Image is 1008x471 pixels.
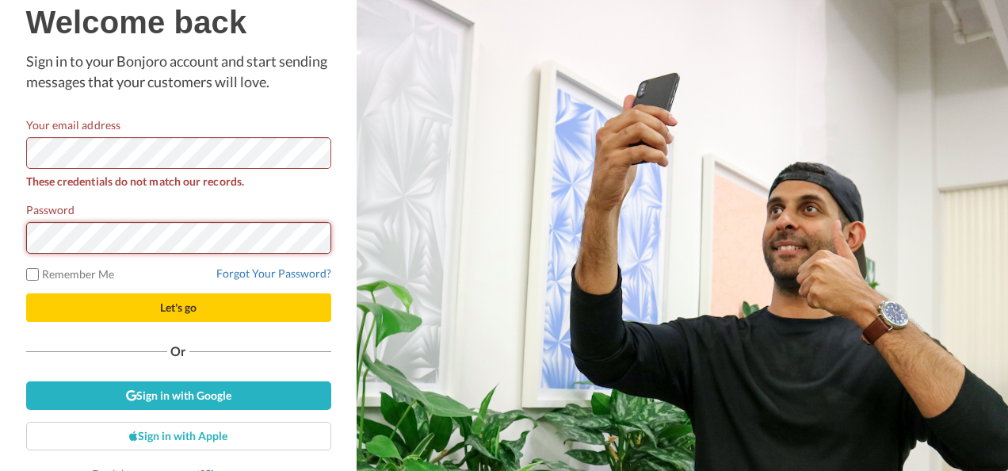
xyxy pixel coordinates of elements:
[26,268,39,281] input: Remember Me
[26,117,120,133] label: Your email address
[160,301,197,314] span: Let's go
[26,201,75,218] label: Password
[26,5,331,40] h1: Welcome back
[26,293,331,322] button: Let's go
[26,381,331,410] a: Sign in with Google
[26,266,115,282] label: Remember Me
[167,346,189,357] span: Or
[216,266,331,280] a: Forgot Your Password?
[26,52,331,92] p: Sign in to your Bonjoro account and start sending messages that your customers will love.
[26,174,244,188] strong: These credentials do not match our records.
[26,422,331,450] a: Sign in with Apple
